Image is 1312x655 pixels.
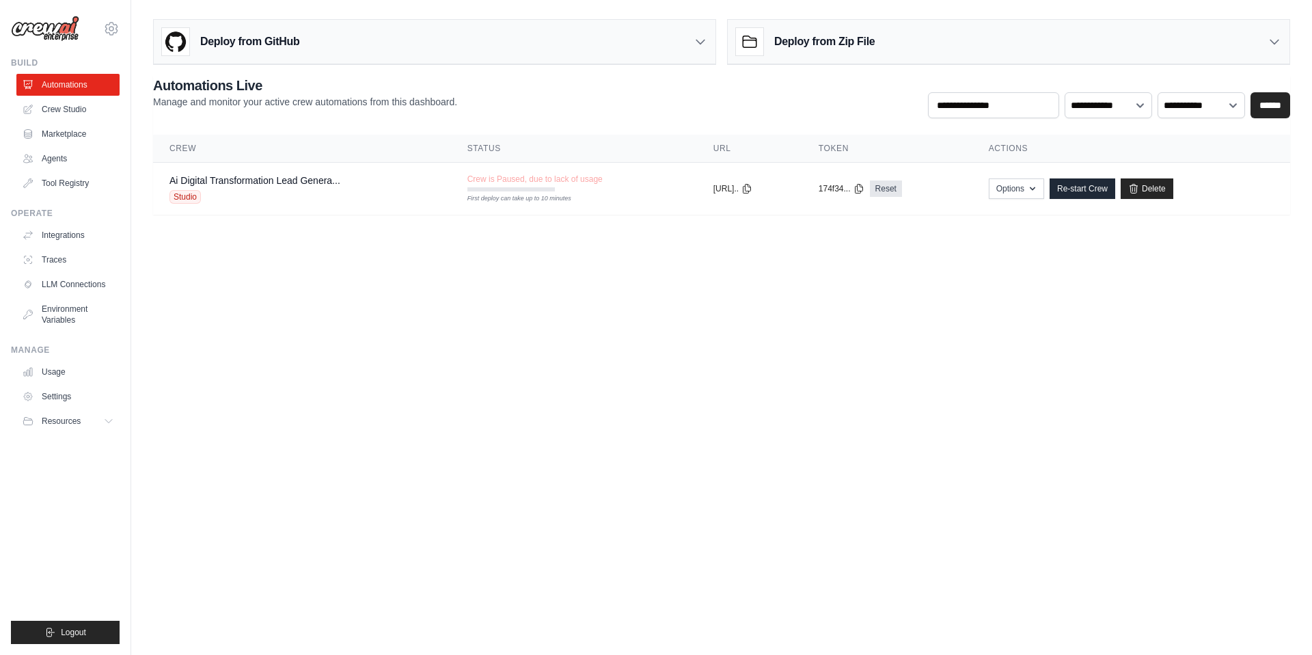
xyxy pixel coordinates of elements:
[16,74,120,96] a: Automations
[169,175,340,186] a: Ai Digital Transformation Lead Genera...
[16,98,120,120] a: Crew Studio
[11,621,120,644] button: Logout
[16,273,120,295] a: LLM Connections
[802,135,972,163] th: Token
[153,76,457,95] h2: Automations Live
[16,224,120,246] a: Integrations
[467,174,603,185] span: Crew is Paused, due to lack of usage
[16,172,120,194] a: Tool Registry
[153,135,451,163] th: Crew
[16,361,120,383] a: Usage
[467,194,555,204] div: First deploy can take up to 10 minutes
[870,181,902,197] a: Reset
[169,190,201,204] span: Studio
[16,123,120,145] a: Marketplace
[200,34,299,50] h3: Deploy from GitHub
[153,95,457,109] p: Manage and monitor your active crew automations from this dashboard.
[162,28,189,55] img: GitHub Logo
[16,249,120,271] a: Traces
[11,208,120,219] div: Operate
[61,627,86,638] span: Logout
[697,135,802,163] th: URL
[1121,178,1173,199] a: Delete
[972,135,1290,163] th: Actions
[1050,178,1115,199] a: Re-start Crew
[16,386,120,407] a: Settings
[819,183,864,194] button: 174f34...
[11,57,120,68] div: Build
[11,345,120,356] div: Manage
[42,416,81,427] span: Resources
[774,34,875,50] h3: Deploy from Zip File
[16,148,120,170] a: Agents
[16,410,120,432] button: Resources
[11,16,79,42] img: Logo
[16,298,120,331] a: Environment Variables
[451,135,697,163] th: Status
[989,178,1044,199] button: Options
